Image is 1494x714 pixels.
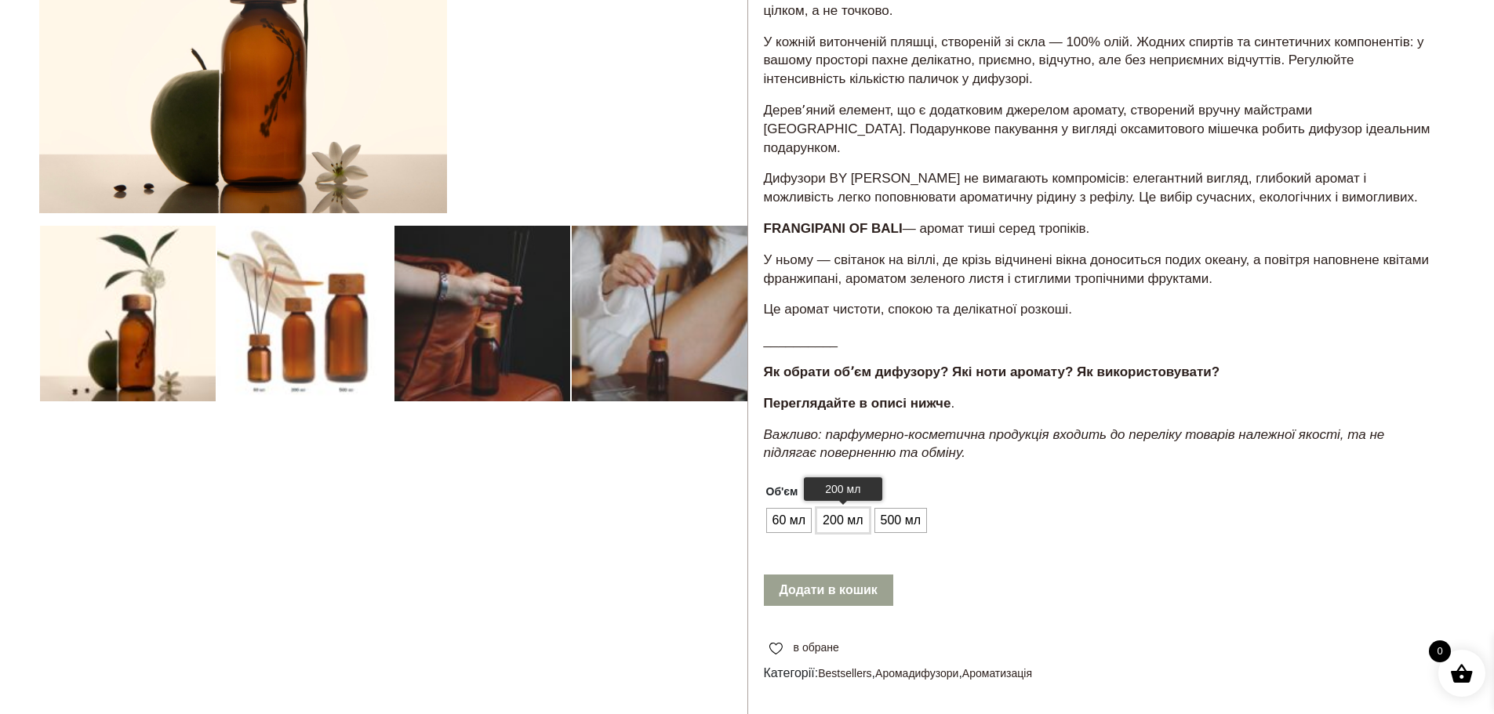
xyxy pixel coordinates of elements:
[817,509,868,532] li: 200 мл
[1429,640,1451,662] span: 0
[764,640,845,656] a: в обране
[764,332,1440,350] p: __________
[766,479,798,504] label: Об'єм
[769,643,783,655] img: unfavourite.svg
[819,508,867,533] span: 200 мл
[794,640,839,656] span: в обране
[769,508,810,533] span: 60 мл
[764,427,1385,461] em: Важливо: парфумерно-косметична продукція входить до переліку товарів належної якості, та не підля...
[875,667,958,680] a: Аромадифузори
[877,508,925,533] span: 500 мл
[764,664,1440,683] span: Категорії: , ,
[764,219,1440,238] p: — аромат тиші серед тропіків.
[764,101,1440,157] p: Деревʼяний елемент, що є додатковим джерелом аромату, створений вручну майстрами [GEOGRAPHIC_DATA...
[764,394,1440,413] p: .
[764,574,893,606] button: Додати в кошик
[764,169,1440,207] p: Дифузори BY [PERSON_NAME] не вимагають компромісів: елегантний вигляд, глибокий аромат і можливіс...
[764,364,1220,379] strong: Як обрати обʼєм дифузору? Які ноти аромату? Як використовувати?
[875,509,926,532] li: 500 мл
[764,221,903,236] strong: FRANGIPANI OF BALI
[764,33,1440,89] p: У кожній витонченій пляшці, створеній зі скла — 100% олій. Жодних спиртів та синтетичних компонен...
[764,506,927,535] ul: Об'єм
[962,667,1032,680] a: Ароматизація
[764,300,1440,319] p: Це аромат чистоти, спокою та делікатної розкоші.
[764,251,1440,288] p: У ньому — світанок на віллі, де крізь відчинені вікна доноситься подих океану, а повітря наповнен...
[818,667,871,680] a: Bestsellers
[764,396,951,411] strong: Переглядайте в описі нижче
[767,509,812,532] li: 60 мл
